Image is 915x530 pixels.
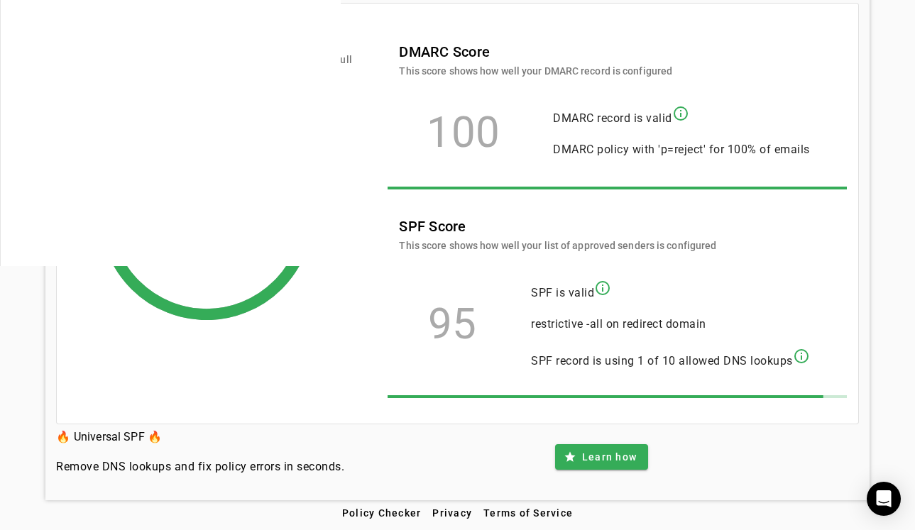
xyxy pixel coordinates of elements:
span: SPF is valid [531,286,594,299]
div: 100 [399,126,527,140]
mat-icon: info_outline [793,348,810,365]
span: DMARC record is valid [553,111,672,125]
div: Open Intercom Messenger [867,482,901,516]
button: Learn how [555,444,648,470]
span: Learn how [582,450,637,464]
mat-icon: info_outline [672,105,689,122]
span: SPF record is using 1 of 10 allowed DNS lookups [531,354,793,368]
mat-card-title: DMARC Score [399,40,672,63]
button: Policy Checker [336,500,427,526]
div: 95 [399,317,505,331]
span: DMARC policy with 'p=reject' for 100% of emails [553,143,810,156]
mat-card-subtitle: This score shows how well your list of approved senders is configured [399,238,716,253]
span: Privacy [432,507,472,519]
button: Terms of Service [478,500,579,526]
span: Policy Checker [342,507,422,519]
h3: 🔥 Universal SPF 🔥 [56,427,344,447]
h4: Remove DNS lookups and fix policy errors in seconds. [56,458,344,475]
span: restrictive -all on redirect domain [531,317,706,331]
mat-card-title: SPF Score [399,215,716,238]
mat-card-subtitle: This score shows how well your DMARC record is configured [399,63,672,79]
button: Privacy [427,500,478,526]
span: Terms of Service [483,507,573,519]
mat-icon: info_outline [594,280,611,297]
